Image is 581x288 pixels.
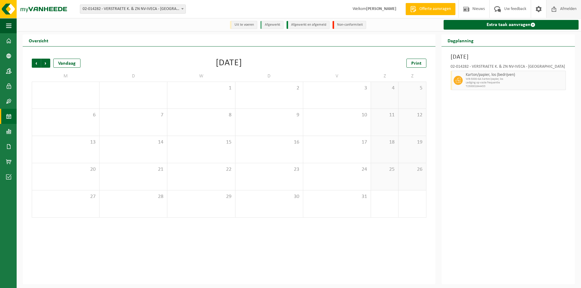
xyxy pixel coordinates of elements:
span: 18 [374,139,395,146]
span: 30 [103,85,164,92]
td: W [167,71,235,82]
span: 28 [103,193,164,200]
span: 5 [402,85,423,92]
h3: [DATE] [451,53,566,62]
td: D [235,71,303,82]
span: Print [411,61,422,66]
span: 02-014282 - VERSTRAETE K. & ZN NV-IVECA - SINT-TRUIDEN [80,5,185,13]
span: 6 [35,112,96,118]
a: Offerte aanvragen [405,3,455,15]
div: 02-014282 - VERSTRAETE K. & ZN NV-IVECA - [GEOGRAPHIC_DATA] [451,65,566,71]
span: 2 [238,85,300,92]
span: 02-014282 - VERSTRAETE K. & ZN NV-IVECA - SINT-TRUIDEN [80,5,186,14]
li: Afgewerkt en afgemeld [287,21,330,29]
span: 27 [35,193,96,200]
li: Uit te voeren [230,21,257,29]
div: Vandaag [53,59,80,68]
span: 10 [306,112,368,118]
span: 9 [238,112,300,118]
span: Volgende [41,59,50,68]
li: Non-conformiteit [333,21,366,29]
span: 25 [374,166,395,173]
span: 17 [306,139,368,146]
h2: Overzicht [23,34,54,46]
span: 29 [170,193,232,200]
td: D [100,71,167,82]
span: 21 [103,166,164,173]
a: Extra taak aanvragen [444,20,579,30]
span: 2 [402,193,423,200]
span: 8 [170,112,232,118]
h2: Dagplanning [441,34,480,46]
span: 12 [402,112,423,118]
span: 15 [170,139,232,146]
span: 14 [103,139,164,146]
span: 16 [238,139,300,146]
div: [DATE] [216,59,242,68]
span: 31 [306,193,368,200]
span: 22 [170,166,232,173]
span: WB-5000-GA karton/papier, los [466,77,564,81]
span: Lediging op vaste frequentie [466,81,564,85]
span: 4 [374,85,395,92]
span: 1 [374,193,395,200]
span: 29 [35,85,96,92]
span: 13 [35,139,96,146]
span: 19 [402,139,423,146]
span: 1 [170,85,232,92]
span: Karton/papier, los (bedrijven) [466,73,564,77]
span: 7 [103,112,164,118]
span: 24 [306,166,368,173]
span: 11 [374,112,395,118]
span: 23 [238,166,300,173]
td: V [303,71,371,82]
td: Z [399,71,426,82]
li: Afgewerkt [260,21,284,29]
td: Z [371,71,399,82]
span: 26 [402,166,423,173]
span: T250001844453 [466,85,564,88]
span: Offerte aanvragen [418,6,452,12]
span: 30 [238,193,300,200]
a: Print [406,59,426,68]
strong: [PERSON_NAME] [366,7,396,11]
td: M [32,71,100,82]
span: 20 [35,166,96,173]
span: 3 [306,85,368,92]
span: Vorige [32,59,41,68]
